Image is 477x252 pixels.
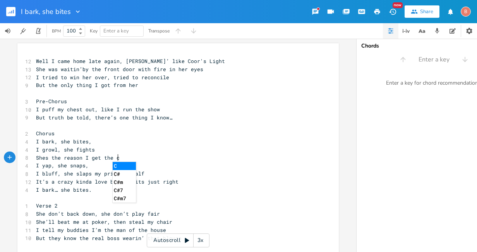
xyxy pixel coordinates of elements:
[36,82,138,89] span: But the only thing I got from her
[36,226,166,233] span: I tell my buddies I’m the man of the house
[36,74,169,81] span: I tried to win her over, tried to reconcile
[420,8,433,15] div: Share
[147,233,209,247] div: Autoscroll
[21,8,71,15] span: I bark, she bites
[36,170,144,177] span: I bluff, she slaps my pride in half
[36,162,89,169] span: I yap, she snaps,
[103,27,129,34] span: Enter a key
[36,178,178,185] span: It’s a crazy kinda love but it fits just right
[461,7,471,17] div: bjb3598
[36,210,160,217] span: She don’t back down, she don’t play fair
[461,3,471,20] button: B
[113,170,136,178] li: C#
[36,186,92,193] span: I bark… she bites.
[36,138,92,145] span: I bark, she bites,
[90,29,98,33] div: Key
[36,114,172,121] span: But truth be told, there’s one thing I know…
[393,2,403,8] div: New
[113,194,136,203] li: C#m7
[113,178,136,186] li: C#m
[36,202,58,209] span: Verse 2
[36,98,67,105] span: Pre-Chorus
[36,218,172,225] span: She’ll beat me at poker, then steal my chair
[148,29,170,33] div: Transpose
[113,186,136,194] li: C#7
[36,66,203,73] span: She was waitin’by the front door with fire in her eyes
[36,235,182,242] span: But they know the real boss wearin’ that blouse
[36,58,225,65] span: Well I came home late again, [PERSON_NAME]’ like Coor's Light
[194,233,208,247] div: 3x
[36,130,55,137] span: Chorus
[419,55,450,64] span: Enter a key
[405,5,439,18] button: Share
[385,5,400,19] button: New
[36,146,95,153] span: I growl, she fights
[36,154,120,161] span: Shes the reason I get the c
[113,162,136,170] li: C
[52,29,61,33] div: BPM
[36,106,160,113] span: I puff my chest out, like I run the show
